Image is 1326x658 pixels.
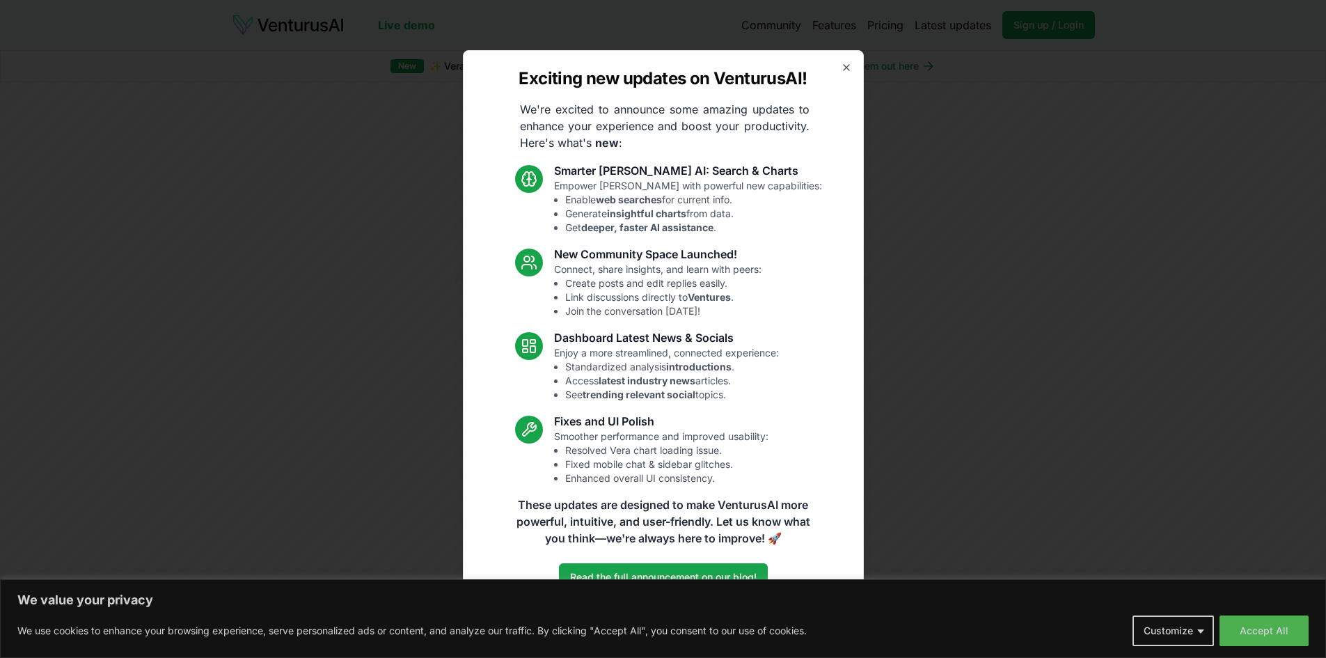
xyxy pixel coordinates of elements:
p: Enjoy a more streamlined, connected experience: [554,346,779,402]
p: We're excited to announce some amazing updates to enhance your experience and boost your producti... [509,101,821,151]
strong: Ventures [688,291,731,303]
li: Enable for current info. [565,193,822,207]
p: Smoother performance and improved usability: [554,430,768,485]
li: Access articles. [565,374,779,388]
li: Link discussions directly to . [565,290,761,304]
li: Fixed mobile chat & sidebar glitches. [565,457,768,471]
strong: trending relevant social [583,389,695,400]
p: These updates are designed to make VenturusAI more powerful, intuitive, and user-friendly. Let us... [507,496,819,547]
a: Read the full announcement on our blog! [559,563,768,591]
li: See topics. [565,388,779,402]
li: Generate from data. [565,207,822,221]
strong: deeper, faster AI assistance [581,221,713,233]
strong: web searches [596,194,662,205]
strong: latest industry news [599,375,695,386]
p: Connect, share insights, and learn with peers: [554,263,761,318]
li: Enhanced overall UI consistency. [565,471,768,485]
li: Resolved Vera chart loading issue. [565,444,768,457]
h2: Exciting new updates on VenturusAI! [519,68,807,90]
strong: introductions [666,361,732,373]
h3: New Community Space Launched! [554,246,761,263]
strong: insightful charts [607,207,686,219]
h3: Dashboard Latest News & Socials [554,329,779,346]
strong: new [595,136,619,150]
h3: Smarter [PERSON_NAME] AI: Search & Charts [554,162,822,179]
li: Join the conversation [DATE]! [565,304,761,318]
p: Empower [PERSON_NAME] with powerful new capabilities: [554,179,822,235]
li: Get . [565,221,822,235]
h3: Fixes and UI Polish [554,413,768,430]
li: Create posts and edit replies easily. [565,276,761,290]
li: Standardized analysis . [565,360,779,374]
